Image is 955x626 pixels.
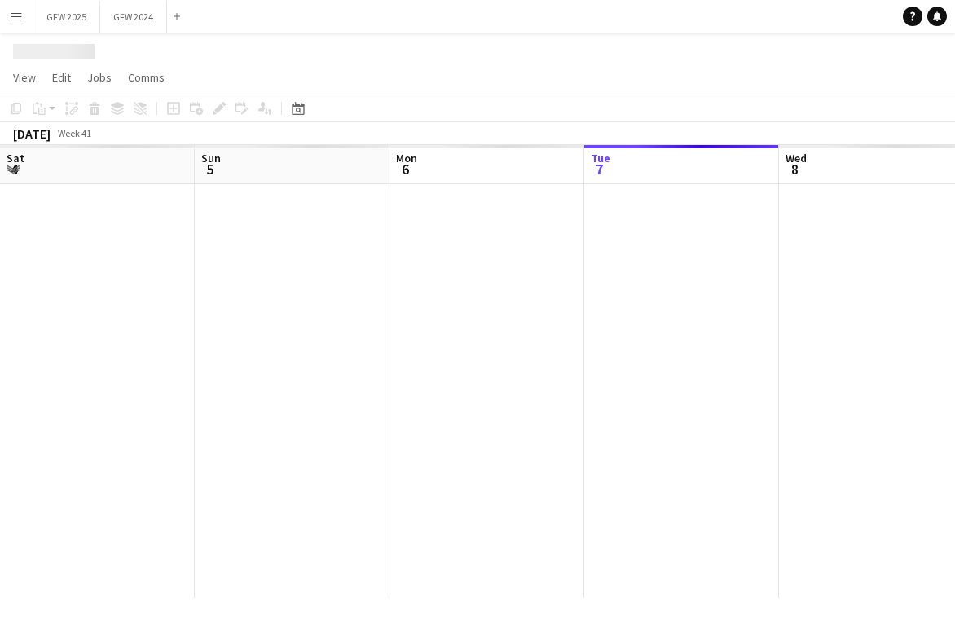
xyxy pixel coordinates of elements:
span: Tue [591,151,610,165]
span: 4 [4,160,24,179]
span: 6 [394,160,417,179]
span: 8 [783,160,807,179]
a: View [7,67,42,88]
a: Jobs [81,67,118,88]
span: View [13,70,36,85]
div: [DATE] [13,126,51,142]
span: 7 [588,160,610,179]
button: GFW 2024 [100,1,167,33]
span: Sun [201,151,221,165]
span: Jobs [87,70,112,85]
span: Sat [7,151,24,165]
span: Week 41 [54,127,95,139]
button: GFW 2025 [33,1,100,33]
span: Wed [786,151,807,165]
span: Comms [128,70,165,85]
span: Edit [52,70,71,85]
a: Edit [46,67,77,88]
span: Mon [396,151,417,165]
a: Comms [121,67,171,88]
span: 5 [199,160,221,179]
